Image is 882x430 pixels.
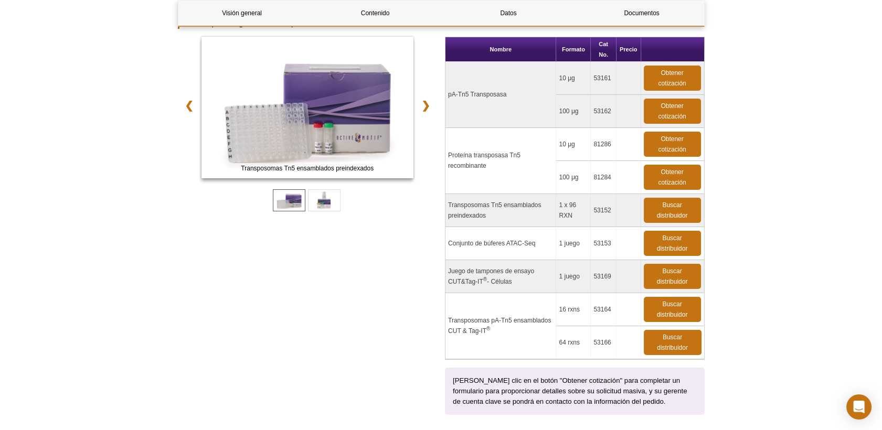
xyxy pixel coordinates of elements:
[445,62,556,128] td: pA-Tn5 Transposasa
[556,37,591,62] th: Formato
[846,394,872,420] div: Abra Intercom Messenger
[591,293,616,326] td: 53164
[644,198,701,223] a: Buscar distribuidor
[591,326,616,359] td: 53166
[591,260,616,293] td: 53169
[453,375,697,407] p: [PERSON_NAME] clic en el botón "Obtener cotización" para completar un formulario para proporciona...
[644,297,701,322] a: Buscar distribuidor
[578,1,706,26] a: Documentos
[591,62,616,95] td: 53161
[556,260,591,293] td: 1 juego
[556,62,591,95] td: 10 μg
[445,37,556,62] th: Nombre
[178,93,200,117] a: ❮
[312,1,439,26] a: Contenido
[178,1,306,26] a: Visión general
[445,227,556,260] td: Conjunto de búferes ATAC-Seq
[445,293,556,359] td: Transposomas pA-Tn5 ensamblados CUT & Tag-IT
[644,66,701,91] a: Obtener cotización
[644,132,701,157] a: Obtener cotización
[483,276,487,282] sup: ®
[644,264,701,289] a: Buscar distribuidor
[201,37,414,181] a: ATAC-Seq Kit
[556,326,591,359] td: 64 rxns
[556,128,591,161] td: 10 μg
[556,194,591,227] td: 1 x 96 RXN
[644,231,701,256] a: Buscar distribuidor
[591,161,616,194] td: 81284
[591,227,616,260] td: 53153
[556,293,591,326] td: 16 rxns
[591,37,616,62] th: Cat No.
[556,227,591,260] td: 1 juego
[445,260,556,293] td: Juego de tampones de ensayo CUT&Tag-IT - Células
[591,194,616,227] td: 53152
[486,326,490,331] sup: ®
[445,194,556,227] td: Transposomas Tn5 ensamblados preindexados
[591,128,616,161] td: 81286
[445,128,556,194] td: Proteína transposasa Tn5 recombinante
[204,163,411,174] span: Transposomas Tn5 ensamblados preindexados
[617,37,641,62] th: Precio
[644,330,702,355] a: Buscar distribuidor
[556,161,591,194] td: 100 μg
[556,95,591,128] td: 100 μg
[644,165,701,190] a: Obtener cotización
[445,1,572,26] a: Datos
[201,37,414,178] img: Transposomas Tn5 ensamblados preindexados
[644,99,701,124] a: Obtener cotización
[591,95,616,128] td: 53162
[415,93,437,117] a: ❯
